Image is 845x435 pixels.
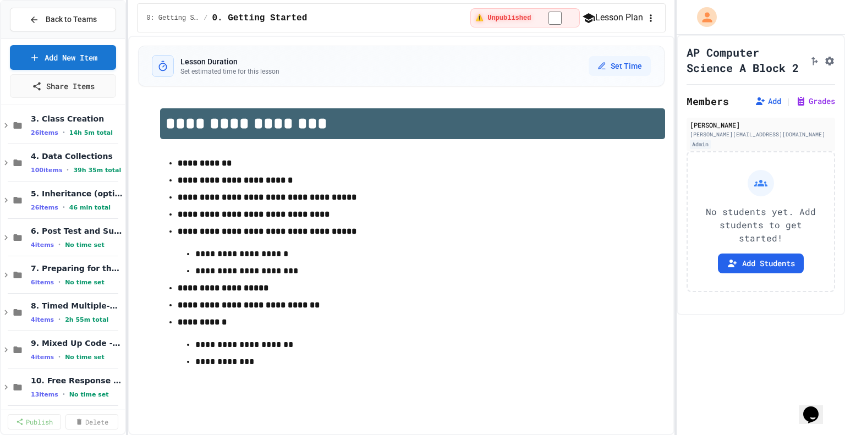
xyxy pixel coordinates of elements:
span: | [786,95,791,108]
input: publish toggle [535,12,575,25]
span: 0. Getting Started [212,12,307,25]
button: Add Students [718,254,804,273]
h1: AP Computer Science A Block 2 [687,45,804,75]
a: Add New Item [10,45,116,70]
button: Assignment Settings [824,53,835,67]
p: No students yet. Add students to get started! [696,205,825,245]
button: Add [755,96,781,107]
button: Click to see fork details [809,53,820,67]
a: Share Items [10,74,116,98]
button: Grades [795,96,835,107]
span: ⚠️ Unpublished [475,14,531,23]
p: Set estimated time for this lesson [180,67,279,76]
button: Set Time [589,56,651,76]
div: [PERSON_NAME][EMAIL_ADDRESS][DOMAIN_NAME] [690,130,832,139]
h3: Lesson Duration [180,56,279,67]
iframe: chat widget [799,391,834,424]
span: / [204,14,207,23]
div: ⚠️ Students cannot see this content! Click the toggle to publish it and make it visible to your c... [470,8,580,27]
span: Back to Teams [46,14,97,25]
div: Admin [690,140,711,149]
div: My Account [685,4,720,30]
h2: Members [687,93,729,109]
div: [PERSON_NAME] [690,120,832,130]
span: 0: Getting Started [146,14,199,23]
a: Publish [8,414,61,430]
button: Back to Teams [10,8,116,31]
button: Lesson Plan [582,11,643,25]
a: Delete [65,414,119,430]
